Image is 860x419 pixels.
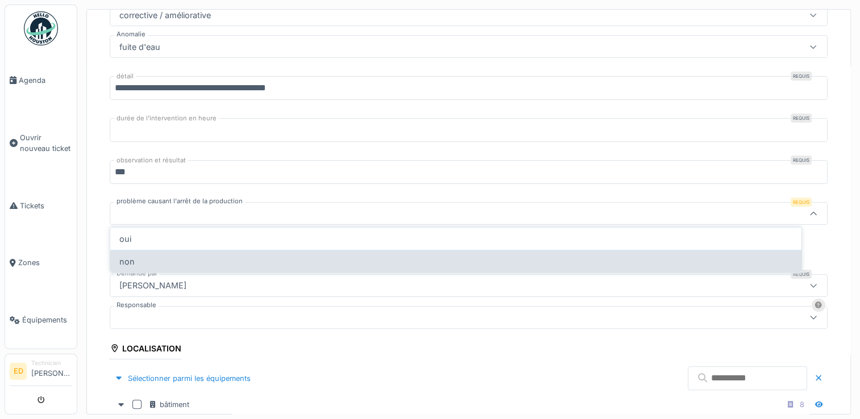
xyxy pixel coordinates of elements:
[800,399,804,410] div: 8
[791,156,812,165] div: Requis
[791,72,812,81] div: Requis
[5,234,77,292] a: Zones
[24,11,58,45] img: Badge_color-CXgf-gQk.svg
[5,291,77,349] a: Équipements
[19,75,72,86] span: Agenda
[31,359,72,383] li: [PERSON_NAME]
[5,52,77,109] a: Agenda
[115,40,165,53] div: fuite d'eau
[110,227,801,250] div: oui
[114,72,136,81] label: détail
[114,300,159,310] label: Responsable
[20,132,72,154] span: Ouvrir nouveau ticket
[110,340,181,359] div: Localisation
[10,359,72,386] a: ED Technicien[PERSON_NAME]
[31,359,72,367] div: Technicien
[5,109,77,177] a: Ouvrir nouveau ticket
[115,9,215,21] div: corrective / améliorative
[10,363,27,380] li: ED
[20,200,72,211] span: Tickets
[791,270,812,279] div: Requis
[148,399,189,410] div: bâtiment
[114,196,245,206] label: problème causant l'arrêt de la production
[5,177,77,234] a: Tickets
[114,30,148,39] label: Anomalie
[22,315,72,325] span: Équipements
[110,371,255,386] div: Sélectionner parmi les équipements
[110,250,801,273] div: non
[114,156,188,165] label: observation et résultat
[18,257,72,268] span: Zones
[114,114,219,123] label: durée de l'intervention en heure
[115,279,191,292] div: [PERSON_NAME]
[791,198,812,207] div: Requis
[791,114,812,123] div: Requis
